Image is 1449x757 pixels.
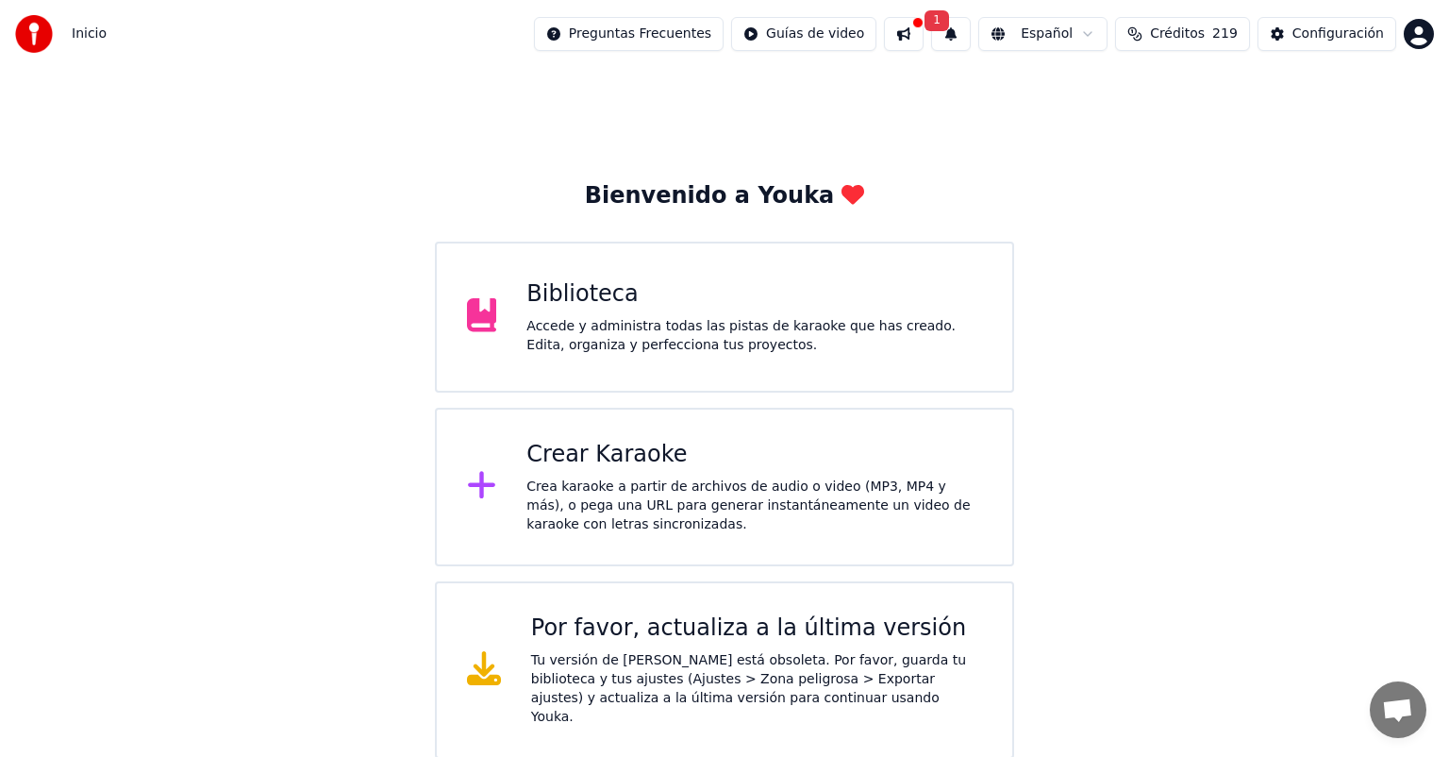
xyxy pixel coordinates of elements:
[526,317,982,355] div: Accede y administra todas las pistas de karaoke que has creado. Edita, organiza y perfecciona tus...
[1115,17,1250,51] button: Créditos219
[731,17,876,51] button: Guías de video
[531,651,982,727] div: Tu versión de [PERSON_NAME] está obsoleta. Por favor, guarda tu biblioteca y tus ajustes (Ajustes...
[531,614,982,644] div: Por favor, actualiza a la última versión
[526,279,982,310] div: Biblioteca
[72,25,107,43] nav: breadcrumb
[1212,25,1238,43] span: 219
[526,440,982,470] div: Crear Karaoke
[15,15,53,53] img: youka
[72,25,107,43] span: Inicio
[924,10,949,31] span: 1
[526,478,982,534] div: Crea karaoke a partir de archivos de audio o video (MP3, MP4 y más), o pega una URL para generar ...
[1370,681,1426,738] a: Chat abierto
[1292,25,1384,43] div: Configuración
[931,17,971,51] button: 1
[1257,17,1396,51] button: Configuración
[585,181,865,211] div: Bienvenido a Youka
[1150,25,1205,43] span: Créditos
[534,17,724,51] button: Preguntas Frecuentes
